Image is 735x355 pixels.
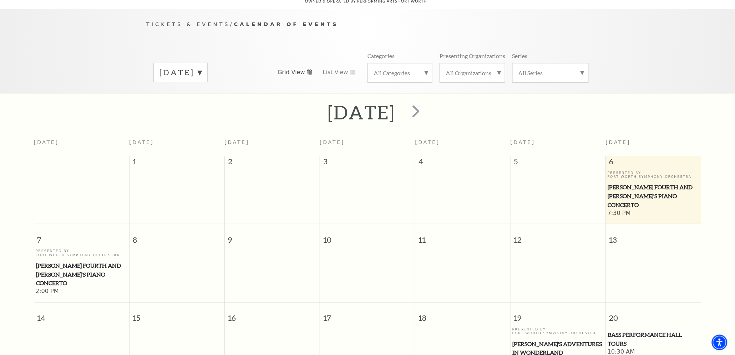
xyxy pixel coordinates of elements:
[34,303,129,327] span: 14
[512,327,604,335] p: Presented By Fort Worth Symphony Orchestra
[511,156,605,170] span: 5
[159,67,202,78] label: [DATE]
[130,224,224,249] span: 8
[323,68,348,76] span: List View
[225,156,320,170] span: 2
[36,249,127,257] p: Presented By Fort Worth Symphony Orchestra
[402,100,428,125] button: next
[608,330,699,348] span: Bass Performance Hall Tours
[320,303,415,327] span: 17
[234,21,339,27] span: Calendar of Events
[146,21,230,27] span: Tickets & Events
[34,135,129,156] th: [DATE]
[36,288,127,295] span: 2:00 PM
[278,68,305,76] span: Grid View
[511,139,536,145] span: [DATE]
[606,156,701,170] span: 6
[320,156,415,170] span: 3
[512,52,528,60] p: Series
[225,303,320,327] span: 16
[606,303,701,327] span: 20
[367,52,395,60] p: Categories
[440,52,505,60] p: Presenting Organizations
[606,224,701,249] span: 13
[129,139,154,145] span: [DATE]
[415,156,510,170] span: 4
[146,20,589,29] p: /
[518,69,583,77] label: All Series
[511,224,605,249] span: 12
[606,139,631,145] span: [DATE]
[36,261,127,288] span: [PERSON_NAME] Fourth and [PERSON_NAME]'s Piano Concerto
[374,69,426,77] label: All Categories
[225,224,320,249] span: 9
[130,303,224,327] span: 15
[415,224,510,249] span: 11
[415,303,510,327] span: 18
[608,171,699,179] p: Presented By Fort Worth Symphony Orchestra
[712,335,728,350] div: Accessibility Menu
[130,156,224,170] span: 1
[320,224,415,249] span: 10
[415,139,440,145] span: [DATE]
[511,303,605,327] span: 19
[608,210,699,217] span: 7:30 PM
[608,183,699,209] span: [PERSON_NAME] Fourth and [PERSON_NAME]'s Piano Concerto
[224,139,249,145] span: [DATE]
[34,224,129,249] span: 7
[446,69,499,77] label: All Organizations
[328,101,395,124] h2: [DATE]
[320,139,345,145] span: [DATE]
